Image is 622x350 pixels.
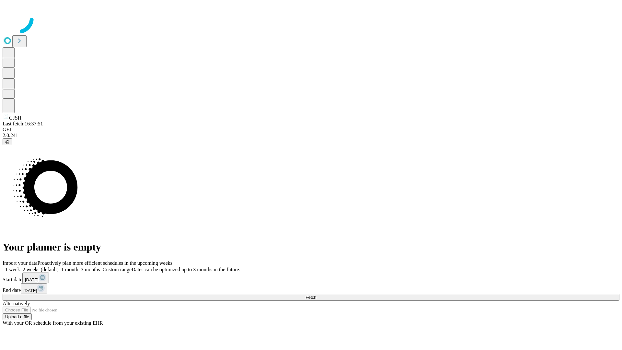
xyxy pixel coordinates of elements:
[23,267,59,272] span: 2 weeks (default)
[23,288,37,293] span: [DATE]
[3,260,38,266] span: Import your data
[21,283,47,294] button: [DATE]
[81,267,100,272] span: 3 months
[3,121,43,126] span: Last fetch: 16:37:51
[3,273,619,283] div: Start date
[3,127,619,133] div: GEI
[3,294,619,301] button: Fetch
[5,139,10,144] span: @
[3,133,619,138] div: 2.0.241
[103,267,132,272] span: Custom range
[305,295,316,300] span: Fetch
[3,301,30,306] span: Alternatively
[3,283,619,294] div: End date
[38,260,174,266] span: Proactively plan more efficient schedules in the upcoming weeks.
[61,267,78,272] span: 1 month
[9,115,21,121] span: GJSH
[3,241,619,253] h1: Your planner is empty
[3,313,32,320] button: Upload a file
[5,267,20,272] span: 1 week
[22,273,49,283] button: [DATE]
[132,267,240,272] span: Dates can be optimized up to 3 months in the future.
[3,138,12,145] button: @
[25,277,39,282] span: [DATE]
[3,320,103,326] span: With your OR schedule from your existing EHR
